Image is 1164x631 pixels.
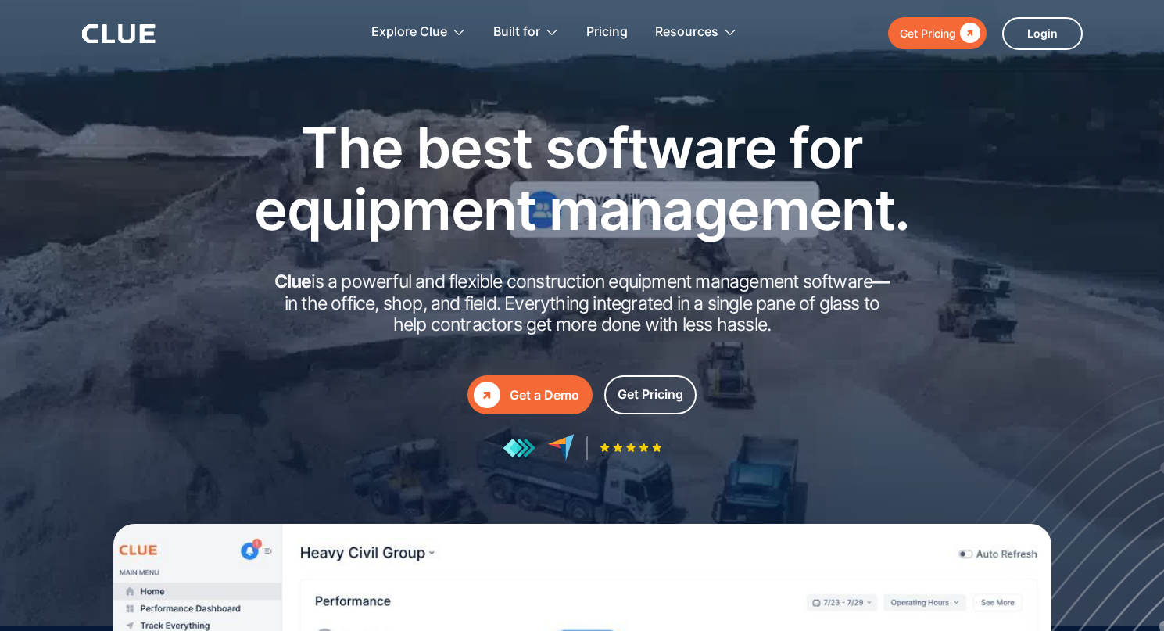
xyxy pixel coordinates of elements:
[956,23,980,43] div: 
[493,8,540,57] div: Built for
[888,17,987,49] a: Get Pricing
[655,8,718,57] div: Resources
[586,8,628,57] a: Pricing
[493,8,559,57] div: Built for
[900,23,956,43] div: Get Pricing
[510,385,579,405] div: Get a Demo
[270,271,895,336] h2: is a powerful and flexible construction equipment management software in the office, shop, and fi...
[1002,17,1083,50] a: Login
[604,375,697,414] a: Get Pricing
[371,8,447,57] div: Explore Clue
[872,271,890,292] strong: —
[655,8,737,57] div: Resources
[600,443,662,453] img: Five-star rating icon
[618,385,683,404] div: Get Pricing
[274,271,312,292] strong: Clue
[547,434,575,461] img: reviews at capterra
[467,375,593,414] a: Get a Demo
[371,8,466,57] div: Explore Clue
[474,382,500,408] div: 
[231,117,934,240] h1: The best software for equipment management.
[503,438,535,458] img: reviews at getapp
